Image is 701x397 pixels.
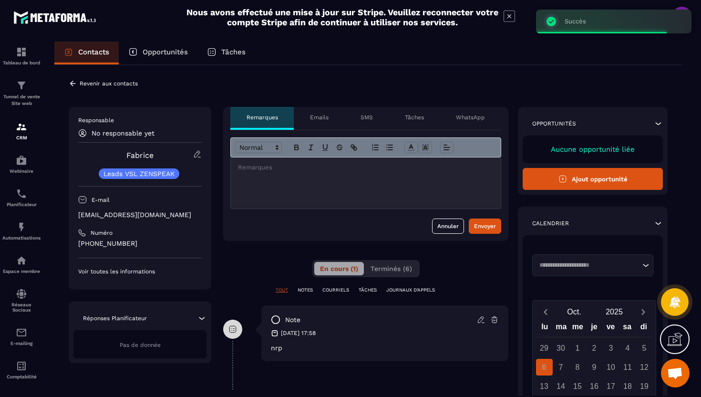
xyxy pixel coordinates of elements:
div: 7 [553,359,569,376]
div: 11 [619,359,636,376]
p: No responsable yet [92,129,155,137]
img: email [16,327,27,338]
p: [PHONE_NUMBER] [78,239,202,248]
div: me [569,320,586,337]
button: Ajout opportunité [523,168,663,190]
a: automationsautomationsEspace membre [2,248,41,281]
div: 13 [536,378,553,395]
a: accountantaccountantComptabilité [2,353,41,387]
p: Emails [310,114,329,121]
div: Envoyer [474,221,496,231]
img: logo [13,9,99,26]
p: Aucune opportunité liée [532,145,653,154]
div: je [586,320,603,337]
div: 1 [569,340,586,356]
div: sa [619,320,636,337]
p: Tâches [221,48,246,56]
p: Réseaux Sociaux [2,302,41,313]
p: Comptabilité [2,374,41,379]
div: 4 [619,340,636,356]
div: 30 [553,340,569,356]
p: COURRIELS [322,287,349,293]
div: 29 [536,340,553,356]
a: schedulerschedulerPlanificateur [2,181,41,214]
img: social-network [16,288,27,300]
button: Annuler [432,219,464,234]
div: 18 [619,378,636,395]
div: 8 [569,359,586,376]
div: 17 [603,378,619,395]
p: Numéro [91,229,113,237]
p: WhatsApp [456,114,485,121]
p: SMS [361,114,373,121]
div: 3 [603,340,619,356]
p: CRM [2,135,41,140]
p: Réponses Planificateur [83,314,147,322]
p: TÂCHES [359,287,377,293]
img: automations [16,221,27,233]
div: 14 [553,378,569,395]
div: 6 [536,359,553,376]
div: Ouvrir le chat [661,359,690,387]
p: Responsable [78,116,202,124]
span: Terminés (6) [371,265,412,272]
button: Envoyer [469,219,501,234]
img: automations [16,255,27,266]
p: TOUT [276,287,288,293]
button: Open months overlay [554,303,594,320]
span: Pas de donnée [120,342,161,348]
p: Automatisations [2,235,41,240]
img: automations [16,155,27,166]
a: Opportunités [119,42,197,64]
a: emailemailE-mailing [2,320,41,353]
a: social-networksocial-networkRéseaux Sociaux [2,281,41,320]
p: Contacts [78,48,109,56]
p: Planificateur [2,202,41,207]
p: [DATE] 17:58 [281,329,316,337]
p: NOTES [298,287,313,293]
p: Voir toutes les informations [78,268,202,275]
p: Webinaire [2,168,41,174]
img: scheduler [16,188,27,199]
p: nrp [271,344,499,352]
img: accountant [16,360,27,372]
button: Terminés (6) [365,262,418,275]
div: 12 [636,359,653,376]
div: di [635,320,652,337]
div: 10 [603,359,619,376]
p: Opportunités [143,48,188,56]
input: Search for option [536,261,640,270]
p: Remarques [247,114,278,121]
h2: Nous avons effectué une mise à jour sur Stripe. Veuillez reconnecter votre compte Stripe afin de ... [186,7,499,27]
div: ma [553,320,570,337]
p: note [285,315,300,324]
p: E-mail [92,196,110,204]
p: JOURNAUX D'APPELS [386,287,435,293]
a: automationsautomationsWebinaire [2,147,41,181]
div: 16 [586,378,603,395]
p: Tableau de bord [2,60,41,65]
div: 9 [586,359,603,376]
div: 2 [586,340,603,356]
div: 19 [636,378,653,395]
img: formation [16,46,27,58]
a: formationformationCRM [2,114,41,147]
div: 15 [569,378,586,395]
p: Revenir aux contacts [80,80,138,87]
p: Tâches [405,114,424,121]
a: formationformationTunnel de vente Site web [2,73,41,114]
button: Previous month [536,305,554,318]
p: E-mailing [2,341,41,346]
p: Opportunités [532,120,576,127]
div: Search for option [532,254,653,276]
a: formationformationTableau de bord [2,39,41,73]
a: Contacts [54,42,119,64]
div: ve [602,320,619,337]
div: 5 [636,340,653,356]
p: [EMAIL_ADDRESS][DOMAIN_NAME] [78,210,202,219]
p: Calendrier [532,219,569,227]
img: formation [16,121,27,133]
a: Tâches [197,42,255,64]
button: Next month [634,305,652,318]
span: En cours (1) [320,265,358,272]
